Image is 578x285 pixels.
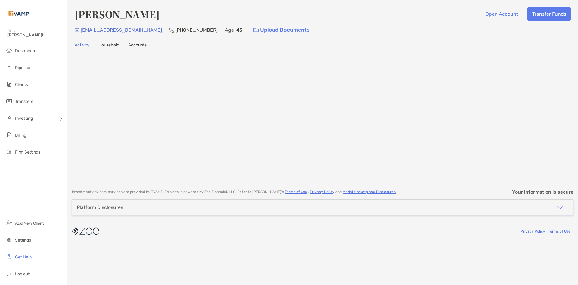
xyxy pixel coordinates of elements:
[5,270,13,277] img: logout icon
[7,33,64,38] span: [PERSON_NAME]!
[15,271,30,277] span: Log out
[15,65,30,70] span: Pipeline
[481,7,523,21] button: Open Account
[98,43,119,49] a: Household
[343,190,396,194] a: Model Marketplace Disclosures
[5,64,13,71] img: pipeline icon
[72,190,396,194] p: Investment advisory services are provided by TVAMP . This site is powered by Zoe Financial, LLC. ...
[128,43,147,49] a: Accounts
[521,229,545,233] a: Privacy Policy
[15,82,28,87] span: Clients
[15,116,33,121] span: Investing
[7,2,30,24] img: Zoe Logo
[512,189,573,195] p: Your information is secure
[5,47,13,54] img: dashboard icon
[15,221,44,226] span: Add New Client
[15,99,33,104] span: Transfers
[15,255,32,260] span: Get Help
[77,204,123,210] div: Platform Disclosures
[527,7,571,21] button: Transfer Funds
[250,24,314,36] a: Upload Documents
[5,114,13,122] img: investing icon
[15,133,26,138] span: Billing
[75,43,89,49] a: Activity
[175,26,218,34] p: [PHONE_NUMBER]
[310,190,334,194] a: Privacy Policy
[15,238,31,243] span: Settings
[15,48,36,53] span: Dashboard
[81,26,162,34] p: [EMAIL_ADDRESS][DOMAIN_NAME]
[15,150,40,155] span: Firm Settings
[5,236,13,243] img: settings icon
[285,190,307,194] a: Terms of Use
[253,28,259,32] img: button icon
[5,131,13,138] img: billing icon
[5,148,13,155] img: firm-settings icon
[5,219,13,226] img: add_new_client icon
[5,253,13,260] img: get-help icon
[557,204,564,211] img: icon arrow
[548,229,570,233] a: Terms of Use
[75,7,160,21] h4: [PERSON_NAME]
[5,97,13,105] img: transfers icon
[75,28,79,32] img: Email Icon
[72,224,99,238] img: company logo
[169,28,174,33] img: Phone Icon
[236,26,242,34] p: 45
[5,81,13,88] img: clients icon
[225,26,234,34] p: Age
